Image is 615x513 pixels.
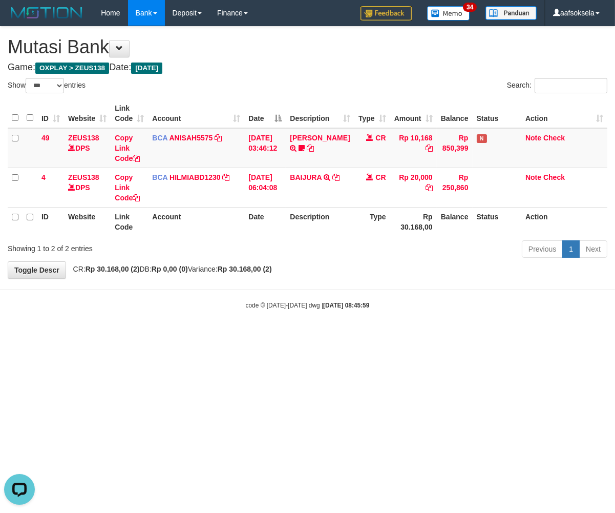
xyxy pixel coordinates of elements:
span: BCA [152,173,167,181]
td: Rp 850,399 [437,128,473,168]
h4: Game: Date: [8,63,607,73]
th: Rp 30.168,00 [390,207,437,236]
span: [DATE] [131,63,162,74]
a: HILMIABD1230 [169,173,221,181]
a: Next [579,240,607,258]
th: Account [148,207,244,236]
a: Copy BAIJURA to clipboard [332,173,340,181]
th: Action [521,207,607,236]
th: Date [244,207,286,236]
span: 4 [41,173,46,181]
th: Type [354,207,390,236]
a: Copy Link Code [115,134,140,162]
th: Link Code [111,207,148,236]
label: Show entries [8,78,86,93]
a: Note [525,173,541,181]
td: Rp 10,168 [390,128,437,168]
label: Search: [507,78,607,93]
a: ZEUS138 [68,173,99,181]
td: [DATE] 06:04:08 [244,168,286,207]
th: Link Code: activate to sort column ascending [111,99,148,128]
a: Toggle Descr [8,261,66,279]
th: Action: activate to sort column ascending [521,99,607,128]
a: Copy Rp 10,168 to clipboard [426,144,433,152]
th: Website: activate to sort column ascending [64,99,111,128]
a: ZEUS138 [68,134,99,142]
a: Previous [522,240,563,258]
img: Feedback.jpg [360,6,412,20]
span: CR [375,134,386,142]
img: Button%20Memo.svg [427,6,470,20]
strong: Rp 30.168,00 (2) [218,265,272,273]
th: Status [473,99,522,128]
a: BAIJURA [290,173,322,181]
img: panduan.png [485,6,537,20]
th: Website [64,207,111,236]
div: Showing 1 to 2 of 2 entries [8,239,248,254]
th: Balance [437,99,473,128]
th: Description [286,207,354,236]
a: Check [543,173,565,181]
span: 49 [41,134,50,142]
strong: Rp 0,00 (0) [152,265,188,273]
th: Amount: activate to sort column ascending [390,99,437,128]
th: Date: activate to sort column descending [244,99,286,128]
a: Copy Rp 20,000 to clipboard [426,183,433,192]
span: OXPLAY > ZEUS138 [35,63,109,74]
a: Check [543,134,565,142]
a: Copy Link Code [115,173,140,202]
a: ANISAH5575 [169,134,213,142]
a: [PERSON_NAME] [290,134,350,142]
th: Account: activate to sort column ascending [148,99,244,128]
th: Balance [437,207,473,236]
span: CR: DB: Variance: [68,265,272,273]
a: Copy ANISAH5575 to clipboard [215,134,222,142]
img: MOTION_logo.png [8,5,86,20]
td: DPS [64,128,111,168]
a: 1 [562,240,580,258]
span: CR [375,173,386,181]
a: Note [525,134,541,142]
span: BCA [152,134,167,142]
button: Open LiveChat chat widget [4,4,35,35]
small: code © [DATE]-[DATE] dwg | [246,302,370,309]
th: Status [473,207,522,236]
th: ID [37,207,64,236]
select: Showentries [26,78,64,93]
span: 34 [463,3,477,12]
input: Search: [535,78,607,93]
th: ID: activate to sort column ascending [37,99,64,128]
th: Description: activate to sort column ascending [286,99,354,128]
strong: [DATE] 08:45:59 [323,302,369,309]
td: [DATE] 03:46:12 [244,128,286,168]
td: DPS [64,168,111,207]
strong: Rp 30.168,00 (2) [86,265,140,273]
h1: Mutasi Bank [8,37,607,57]
th: Type: activate to sort column ascending [354,99,390,128]
td: Rp 20,000 [390,168,437,207]
span: Has Note [477,134,487,143]
a: Copy HILMIABD1230 to clipboard [223,173,230,181]
td: Rp 250,860 [437,168,473,207]
a: Copy INA PAUJANAH to clipboard [307,144,314,152]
